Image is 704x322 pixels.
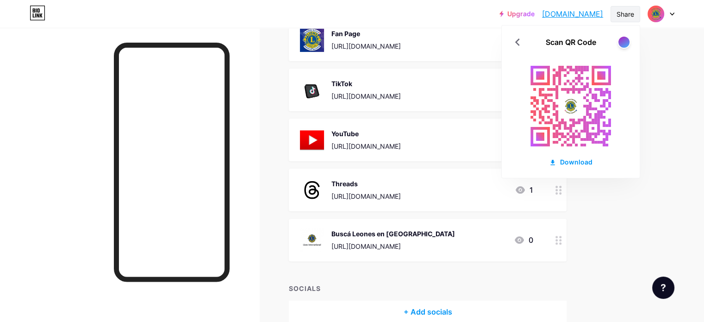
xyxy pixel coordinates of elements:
a: [DOMAIN_NAME] [542,8,603,19]
div: [URL][DOMAIN_NAME] [331,41,401,51]
img: Threads [300,178,324,202]
img: YouTube [300,128,324,152]
img: TikTok [300,78,324,102]
div: [URL][DOMAIN_NAME] [331,241,455,251]
div: 0 [514,234,533,246]
div: Buscá Leones en [GEOGRAPHIC_DATA] [331,229,455,239]
div: Fan Page [331,29,401,38]
div: 1 [515,184,533,196]
div: [URL][DOMAIN_NAME] [331,91,401,101]
div: TikTok [331,79,401,88]
a: Upgrade [499,10,535,18]
div: SOCIALS [289,284,567,293]
div: [URL][DOMAIN_NAME] [331,141,401,151]
img: Fan Page [300,28,324,52]
div: Scan QR Code [546,37,596,48]
div: Threads [331,179,401,189]
div: [URL][DOMAIN_NAME] [331,191,401,201]
img: Buscá Leones en tu Ciudad [300,228,324,252]
div: Download [549,157,592,167]
img: Club de Leones De Lincoln [647,5,665,23]
div: YouTube [331,129,401,139]
div: Share [617,9,634,19]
